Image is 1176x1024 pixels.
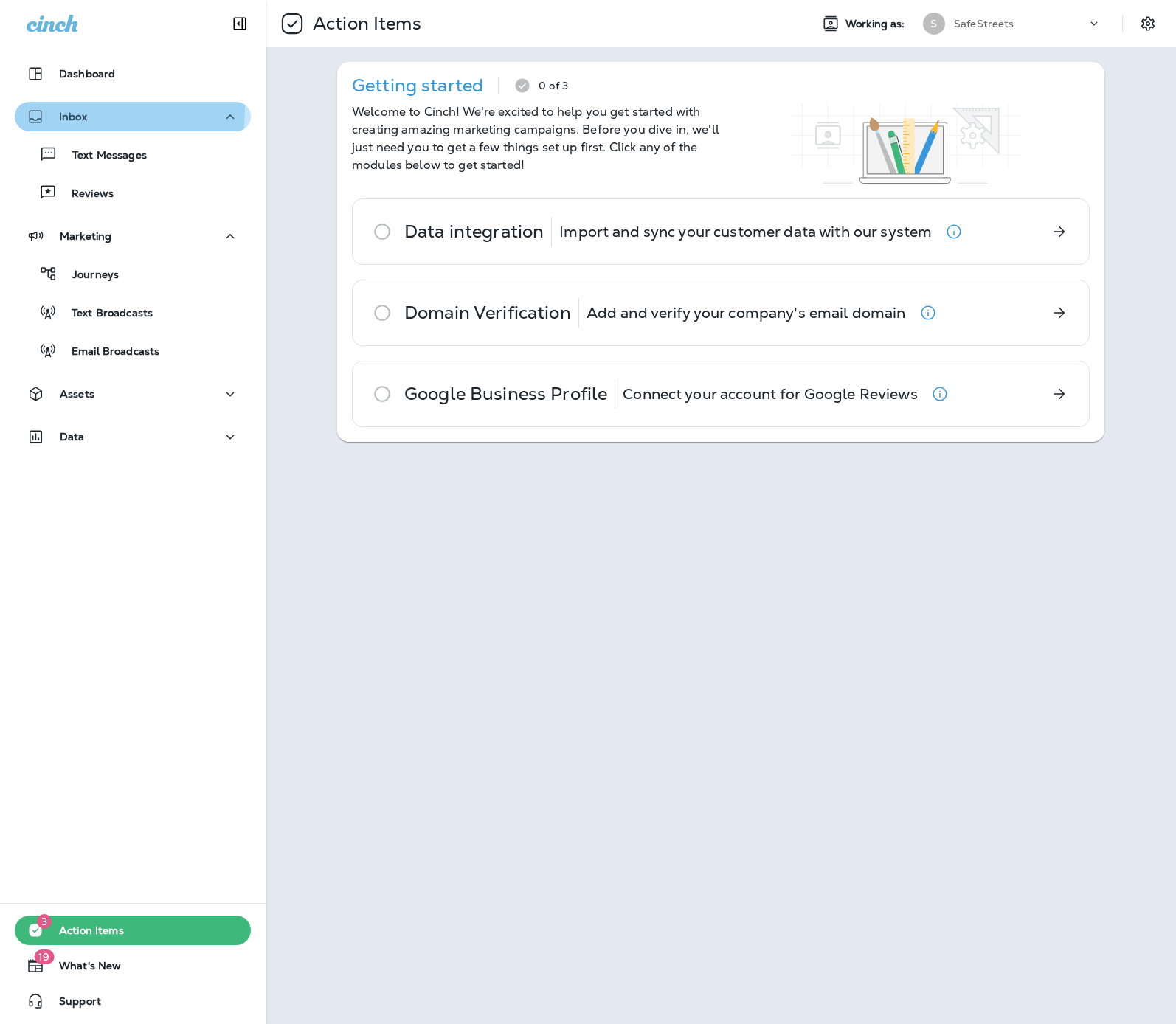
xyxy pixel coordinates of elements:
span: 3 [37,914,52,929]
p: Domain Verification [404,307,571,319]
p: Text Messages [58,149,147,163]
p: Data integration [404,226,544,238]
p: Data [60,431,85,443]
button: Marketing [15,221,251,251]
button: Data [15,422,251,452]
p: Google Business Profile [404,388,607,400]
button: Email Broadcasts [15,335,251,366]
span: What's New [44,960,121,978]
button: 3Action Items [15,916,251,945]
p: Getting started [352,80,483,91]
button: Journeys [15,258,251,289]
p: Reviews [57,187,114,201]
button: Reviews [15,177,251,208]
button: Settings [1135,10,1161,37]
p: 0 of 3 [539,80,568,91]
button: Assets [15,379,251,409]
p: Inbox [59,111,87,122]
span: Support [44,995,101,1013]
button: Text Messages [15,139,251,170]
p: Import and sync your customer data with our system [559,226,932,238]
span: Action Items [44,924,124,942]
p: Add and verify your company's email domain [587,307,906,319]
p: Marketing [60,230,111,242]
p: Assets [60,388,94,400]
button: Text Broadcasts [15,297,251,328]
button: Get Started [1045,298,1074,328]
button: Get Started [1045,379,1074,409]
button: Support [15,986,251,1016]
button: 19What's New [15,951,251,980]
p: Welcome to Cinch! We're excited to help you get started with creating amazing marketing campaigns... [352,103,721,174]
p: Email Broadcasts [57,345,159,359]
p: Connect your account for Google Reviews [623,388,917,400]
span: Working as: [845,18,908,30]
p: Journeys [58,269,119,283]
button: Dashboard [15,59,251,89]
p: Text Broadcasts [57,307,153,321]
span: 19 [34,949,54,964]
div: S [923,13,945,35]
button: Collapse Sidebar [219,9,260,38]
button: Get Started [1045,217,1074,246]
p: SafeStreets [954,18,1014,30]
p: Action Items [307,13,421,35]
p: Dashboard [59,68,115,80]
button: Inbox [15,102,251,131]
